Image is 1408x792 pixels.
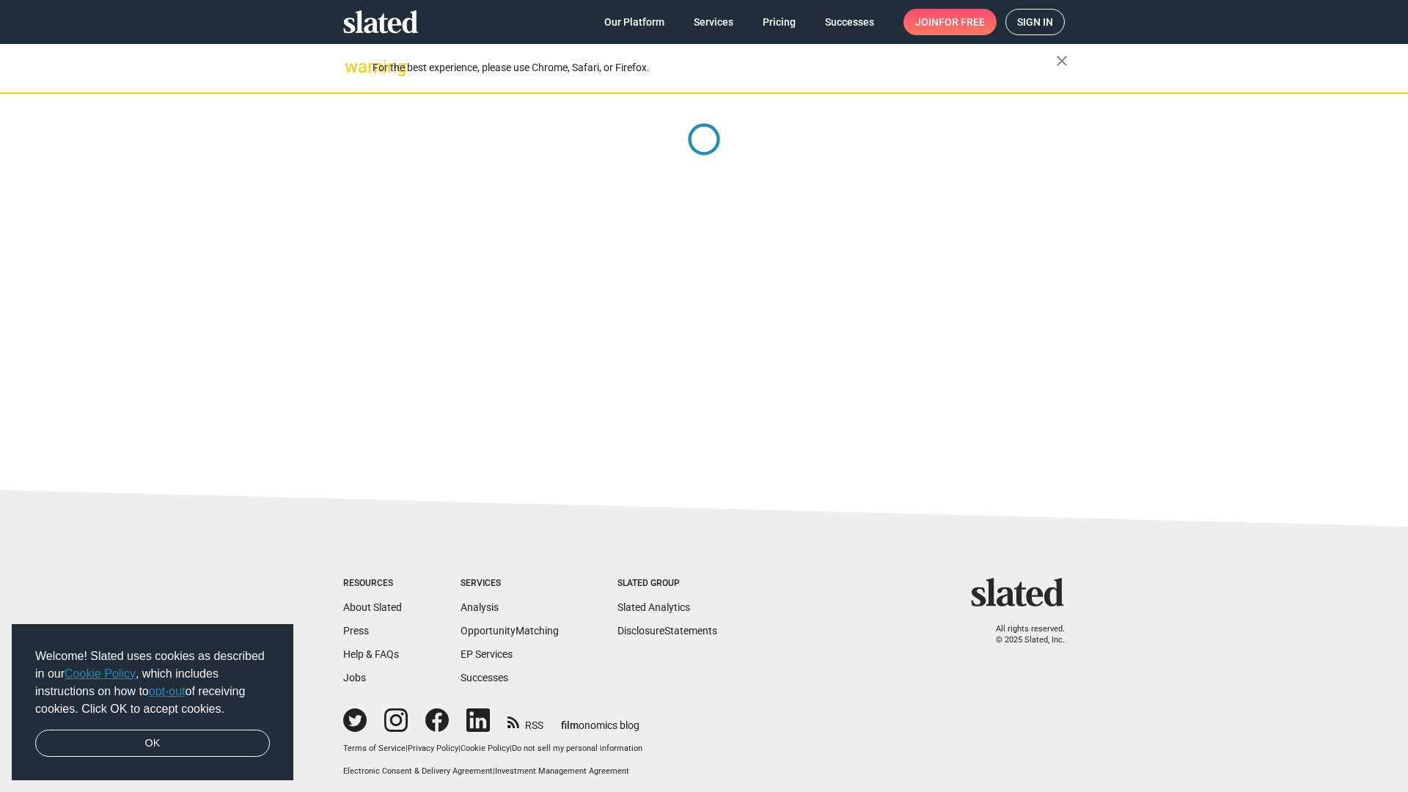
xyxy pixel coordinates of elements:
[512,744,642,755] button: Do not sell my personal information
[825,9,874,35] span: Successes
[461,648,513,660] a: EP Services
[980,624,1065,645] p: All rights reserved. © 2025 Slated, Inc.
[495,766,629,776] a: Investment Management Agreement
[343,578,402,590] div: Resources
[65,667,136,680] a: Cookie Policy
[493,766,495,776] span: |
[406,744,408,753] span: |
[408,744,458,753] a: Privacy Policy
[35,730,270,758] a: dismiss cookie message
[343,744,406,753] a: Terms of Service
[461,601,499,613] a: Analysis
[461,625,559,637] a: OpportunityMatching
[617,625,717,637] a: DisclosureStatements
[461,744,510,753] a: Cookie Policy
[813,9,886,35] a: Successes
[35,648,270,718] span: Welcome! Slated uses cookies as described in our , which includes instructions on how to of recei...
[617,601,690,613] a: Slated Analytics
[345,58,362,76] mat-icon: warning
[1053,52,1071,70] mat-icon: close
[1005,9,1065,35] a: Sign in
[682,9,745,35] a: Services
[510,744,512,753] span: |
[903,9,997,35] a: Joinfor free
[373,58,1056,78] div: For the best experience, please use Chrome, Safari, or Firefox.
[617,578,717,590] div: Slated Group
[1017,10,1053,34] span: Sign in
[604,9,664,35] span: Our Platform
[561,707,639,733] a: filmonomics blog
[694,9,733,35] span: Services
[915,9,985,35] span: Join
[751,9,807,35] a: Pricing
[343,648,399,660] a: Help & FAQs
[343,672,366,683] a: Jobs
[343,601,402,613] a: About Slated
[461,578,559,590] div: Services
[458,744,461,753] span: |
[343,766,493,776] a: Electronic Consent & Delivery Agreement
[593,9,676,35] a: Our Platform
[343,625,369,637] a: Press
[149,685,186,697] a: opt-out
[561,719,579,731] span: film
[763,9,796,35] span: Pricing
[939,9,985,35] span: for free
[507,710,543,733] a: RSS
[461,672,508,683] a: Successes
[12,624,293,781] div: cookieconsent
